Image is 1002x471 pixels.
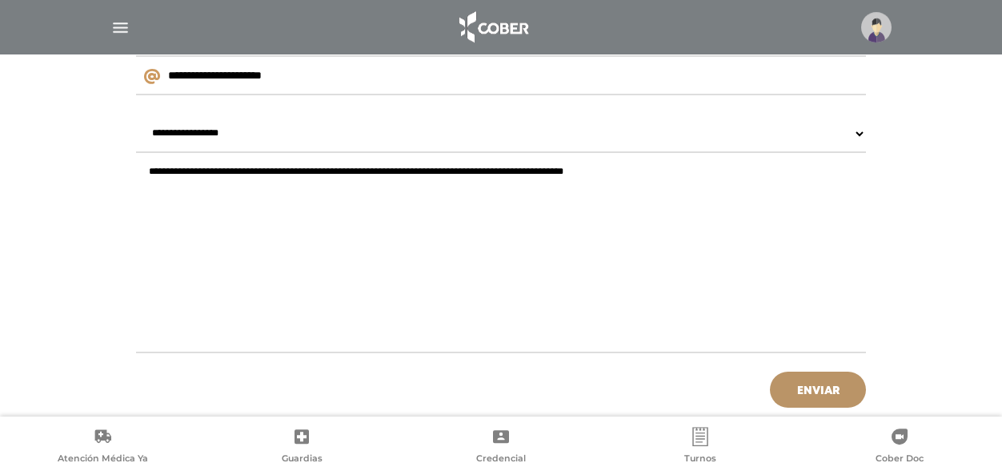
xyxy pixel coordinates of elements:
a: Atención Médica Ya [3,427,202,468]
span: Enviar [797,385,840,397]
span: Guardias [282,453,323,467]
a: Guardias [202,427,402,468]
img: logo_cober_home-white.png [451,8,535,46]
span: Cober Doc [876,453,924,467]
span: Turnos [684,453,716,467]
a: Credencial [402,427,601,468]
a: Turnos [600,427,800,468]
a: Enviar [770,372,866,408]
a: Cober Doc [800,427,999,468]
span: Credencial [476,453,526,467]
img: profile-placeholder.svg [861,12,892,42]
span: Atención Médica Ya [58,453,148,467]
img: Cober_menu-lines-white.svg [110,18,130,38]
